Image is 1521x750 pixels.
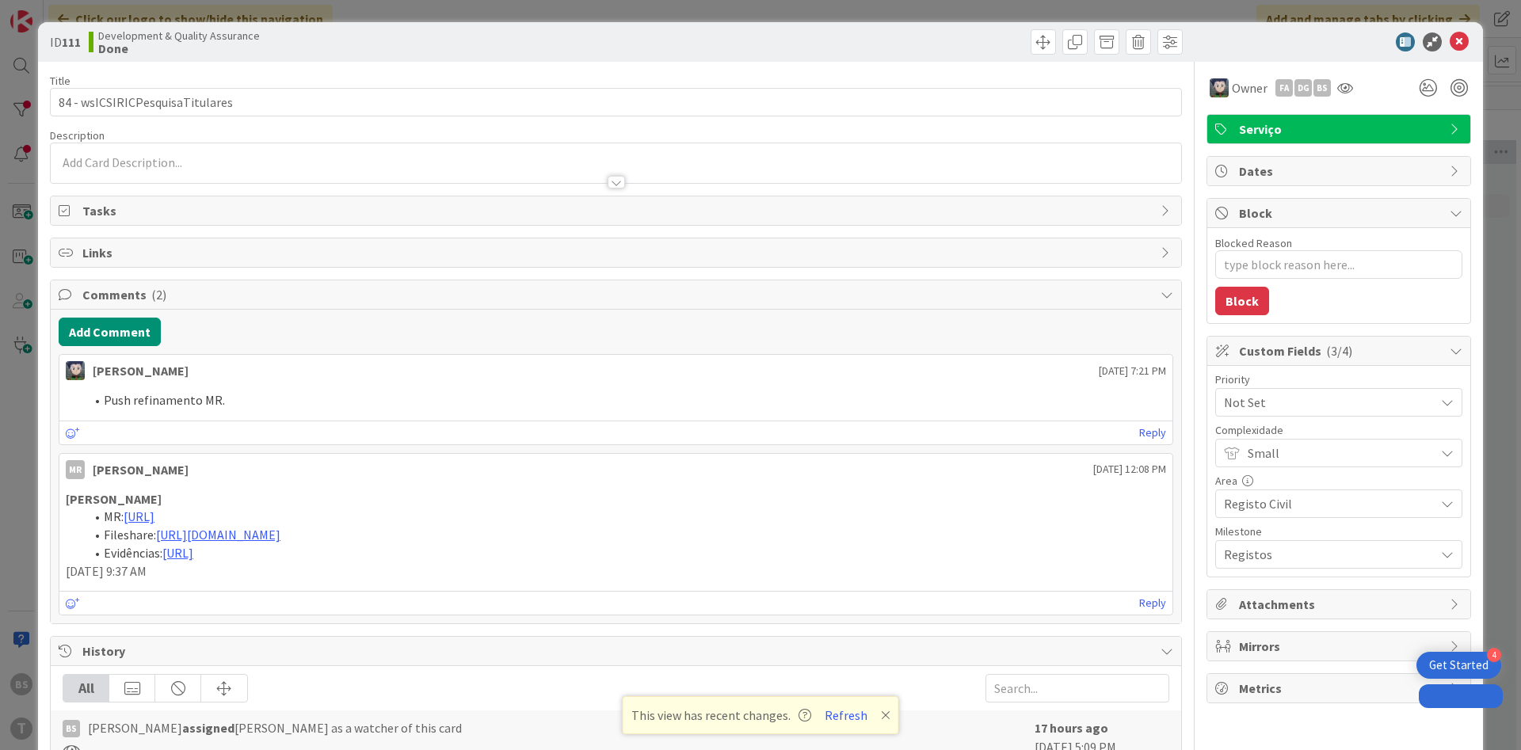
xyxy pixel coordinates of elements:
[1326,343,1352,359] span: ( 3/4 )
[82,641,1153,661] span: History
[1215,374,1462,385] div: Priority
[82,201,1153,220] span: Tasks
[98,42,260,55] b: Done
[1139,593,1166,613] a: Reply
[1035,720,1108,736] b: 17 hours ago
[85,391,1166,409] li: Push refinamento MR.
[1429,657,1489,673] div: Get Started
[1487,648,1501,662] div: 4
[1239,204,1442,223] span: Block
[104,545,162,561] span: Evidências:
[63,675,109,702] div: All
[1239,595,1442,614] span: Attachments
[1239,120,1442,139] span: Serviço
[50,32,81,51] span: ID
[1215,526,1462,537] div: Milestone
[1239,637,1442,656] span: Mirrors
[124,508,154,524] a: [URL]
[66,460,85,479] div: MR
[1275,79,1293,97] div: FA
[1239,341,1442,360] span: Custom Fields
[1239,679,1442,698] span: Metrics
[1416,652,1501,679] div: Open Get Started checklist, remaining modules: 4
[151,287,166,303] span: ( 2 )
[1093,461,1166,478] span: [DATE] 12:08 PM
[1248,442,1427,464] span: Small
[59,318,161,346] button: Add Comment
[66,361,85,380] img: LS
[631,706,811,725] span: This view has recent changes.
[1215,475,1462,486] div: Area
[1215,287,1269,315] button: Block
[104,508,124,524] span: MR:
[88,718,462,737] span: [PERSON_NAME] [PERSON_NAME] as a watcher of this card
[1215,236,1292,250] label: Blocked Reason
[1224,543,1427,565] span: Registos
[93,460,189,479] div: [PERSON_NAME]
[93,361,189,380] div: [PERSON_NAME]
[156,527,280,543] a: [URL][DOMAIN_NAME]
[819,705,873,725] button: Refresh
[66,491,162,507] strong: [PERSON_NAME]
[182,720,234,736] b: assigned
[82,285,1153,304] span: Comments
[162,545,193,561] a: [URL]
[1224,493,1427,515] span: Registo Civil
[98,29,260,42] span: Development & Quality Assurance
[50,88,1182,116] input: type card name here...
[50,74,71,88] label: Title
[50,128,105,143] span: Description
[1224,391,1427,413] span: Not Set
[1139,423,1166,443] a: Reply
[1313,79,1331,97] div: BS
[1210,78,1229,97] img: LS
[66,563,147,579] span: [DATE] 9:37 AM
[104,527,156,543] span: Fileshare:
[82,243,1153,262] span: Links
[985,674,1169,702] input: Search...
[63,720,80,737] div: BS
[1232,78,1267,97] span: Owner
[1239,162,1442,181] span: Dates
[1215,424,1462,436] div: Complexidade
[62,34,81,50] b: 111
[1099,363,1166,379] span: [DATE] 7:21 PM
[1294,79,1312,97] div: DG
